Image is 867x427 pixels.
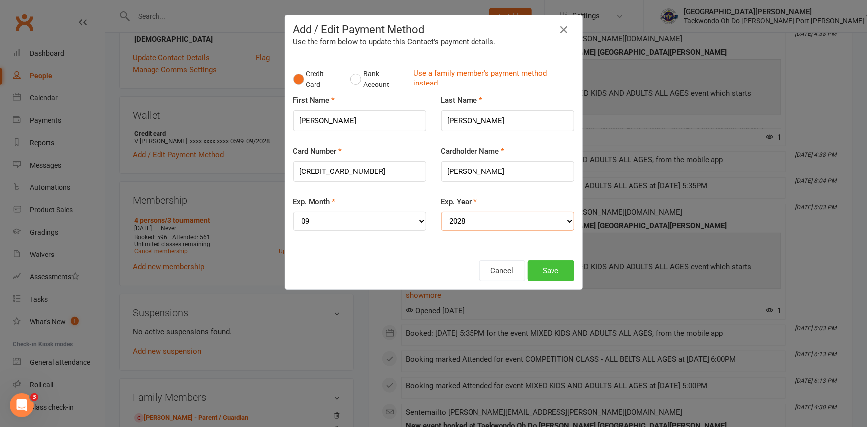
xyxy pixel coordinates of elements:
button: Bank Account [350,64,405,94]
button: Cancel [479,260,525,281]
label: First Name [293,94,335,106]
button: Close [556,22,572,38]
button: Save [528,260,574,281]
iframe: Intercom live chat [10,393,34,417]
label: Card Number [293,145,342,157]
input: XXXX-XXXX-XXXX-XXXX [293,161,426,182]
label: Exp. Month [293,196,336,208]
a: Use a family member's payment method instead [413,68,569,90]
button: Credit Card [293,64,340,94]
label: Cardholder Name [441,145,505,157]
label: Exp. Year [441,196,477,208]
input: Name on card [441,161,574,182]
div: Use the form below to update this Contact's payment details. [293,36,574,48]
h4: Add / Edit Payment Method [293,23,574,36]
span: 3 [30,393,38,401]
label: Last Name [441,94,483,106]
